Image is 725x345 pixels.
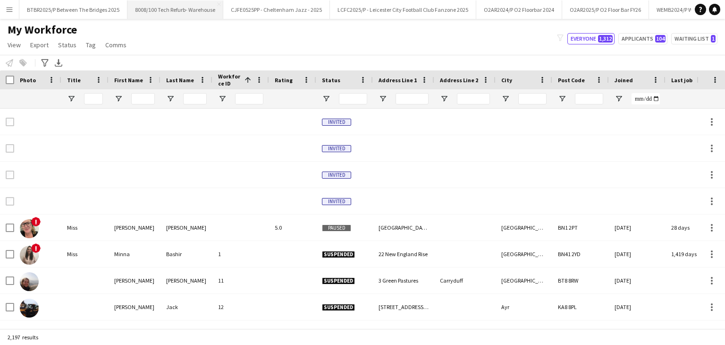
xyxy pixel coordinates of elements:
[615,77,633,84] span: Joined
[114,77,143,84] span: First Name
[575,93,603,104] input: Post Code Filter Input
[339,93,367,104] input: Status Filter Input
[609,241,666,267] div: [DATE]
[275,77,293,84] span: Rating
[109,215,160,241] div: [PERSON_NAME]
[440,95,448,103] button: Open Filter Menu
[6,197,14,206] input: Row Selection is disabled for this row (unchecked)
[218,95,227,103] button: Open Filter Menu
[434,267,496,293] div: Carryduff
[101,39,130,51] a: Comms
[671,33,717,44] button: Waiting list1
[615,95,623,103] button: Open Filter Menu
[166,95,175,103] button: Open Filter Menu
[558,77,585,84] span: Post Code
[67,77,81,84] span: Title
[109,267,160,293] div: [PERSON_NAME]
[31,243,41,253] span: !
[496,215,552,241] div: [GEOGRAPHIC_DATA]
[373,267,434,293] div: 3 Green Pastures
[212,294,269,320] div: 12
[183,93,207,104] input: Last Name Filter Input
[330,0,476,19] button: LCFC2025/P - Leicester City Football Club Fanzone 2025
[518,93,547,104] input: City Filter Input
[30,41,49,49] span: Export
[567,33,615,44] button: Everyone1,312
[54,39,80,51] a: Status
[322,77,340,84] span: Status
[476,0,562,19] button: O2AR2024/P O2 Floorbar 2024
[53,57,64,69] app-action-btn: Export XLSX
[552,215,609,241] div: BN1 2PT
[82,39,100,51] a: Tag
[322,119,351,126] span: Invited
[671,77,692,84] span: Last job
[322,172,351,179] span: Invited
[655,35,666,43] span: 104
[218,73,241,87] span: Workforce ID
[322,224,351,232] span: Paused
[109,241,160,267] div: Minna
[552,267,609,293] div: BT8 8RW
[373,294,434,320] div: [STREET_ADDRESS][PERSON_NAME]
[632,93,660,104] input: Joined Filter Input
[67,95,76,103] button: Open Filter Menu
[457,93,490,104] input: Address Line 2 Filter Input
[373,215,434,241] div: [GEOGRAPHIC_DATA]
[20,246,39,265] img: Minna Bashir
[160,267,212,293] div: [PERSON_NAME]
[20,219,39,238] img: Claire Fulton
[8,41,21,49] span: View
[598,35,613,43] span: 1,312
[496,267,552,293] div: [GEOGRAPHIC_DATA]
[322,145,351,152] span: Invited
[322,95,330,103] button: Open Filter Menu
[61,215,109,241] div: Miss
[26,39,52,51] a: Export
[39,57,51,69] app-action-btn: Advanced filters
[618,33,667,44] button: Applicants104
[109,294,160,320] div: [PERSON_NAME]
[6,171,14,179] input: Row Selection is disabled for this row (unchecked)
[609,267,666,293] div: [DATE]
[20,299,39,318] img: Darrell Jack
[166,77,194,84] span: Last Name
[373,241,434,267] div: 22 New England Rise
[212,267,269,293] div: 11
[127,0,223,19] button: 8008/100 Tech Refurb- Warehouse
[379,95,387,103] button: Open Filter Menu
[84,93,103,104] input: Title Filter Input
[223,0,330,19] button: CJFE0525PP - Cheltenham Jazz - 2025
[61,241,109,267] div: Miss
[440,77,478,84] span: Address Line 2
[322,198,351,205] span: Invited
[711,35,716,43] span: 1
[114,95,123,103] button: Open Filter Menu
[6,144,14,153] input: Row Selection is disabled for this row (unchecked)
[501,95,510,103] button: Open Filter Menu
[501,77,512,84] span: City
[496,241,552,267] div: [GEOGRAPHIC_DATA]
[58,41,76,49] span: Status
[105,41,126,49] span: Comms
[160,241,212,267] div: Bashir
[131,93,155,104] input: First Name Filter Input
[6,118,14,126] input: Row Selection is disabled for this row (unchecked)
[8,23,77,37] span: My Workforce
[322,251,355,258] span: Suspended
[379,77,417,84] span: Address Line 1
[666,215,722,241] div: 28 days
[666,241,722,267] div: 1,419 days
[322,277,355,285] span: Suspended
[322,304,355,311] span: Suspended
[31,217,41,226] span: !
[609,215,666,241] div: [DATE]
[160,215,212,241] div: [PERSON_NAME]
[552,294,609,320] div: KA8 8PL
[4,39,25,51] a: View
[20,272,39,291] img: Killian Doherty
[20,77,36,84] span: Photo
[562,0,649,19] button: O2AR2025/P O2 Floor Bar FY26
[235,93,263,104] input: Workforce ID Filter Input
[212,241,269,267] div: 1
